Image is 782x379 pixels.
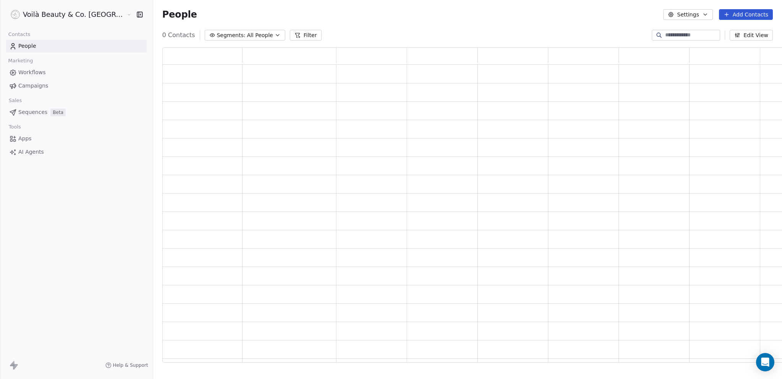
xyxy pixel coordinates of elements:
img: Voila_Beauty_And_Co_Logo.png [11,10,20,19]
span: Marketing [5,55,36,67]
span: Voilà Beauty & Co. [GEOGRAPHIC_DATA] [23,10,125,20]
span: AI Agents [18,148,44,156]
span: Workflows [18,68,46,76]
a: Apps [6,132,147,145]
span: All People [247,31,273,39]
a: Campaigns [6,80,147,92]
span: Apps [18,135,32,143]
span: Segments: [217,31,246,39]
a: SequencesBeta [6,106,147,119]
button: Settings [663,9,713,20]
button: Edit View [730,30,773,41]
button: Voilà Beauty & Co. [GEOGRAPHIC_DATA] [9,8,121,21]
button: Add Contacts [719,9,773,20]
button: Filter [290,30,322,41]
span: Beta [50,109,66,116]
a: AI Agents [6,146,147,158]
a: Help & Support [105,362,148,368]
span: People [162,9,197,20]
a: People [6,40,147,52]
span: Sales [5,95,25,106]
span: People [18,42,36,50]
span: 0 Contacts [162,31,195,40]
span: Sequences [18,108,47,116]
span: Contacts [5,29,34,40]
a: Workflows [6,66,147,79]
span: Tools [5,121,24,133]
span: Help & Support [113,362,148,368]
div: Open Intercom Messenger [756,353,774,371]
span: Campaigns [18,82,48,90]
